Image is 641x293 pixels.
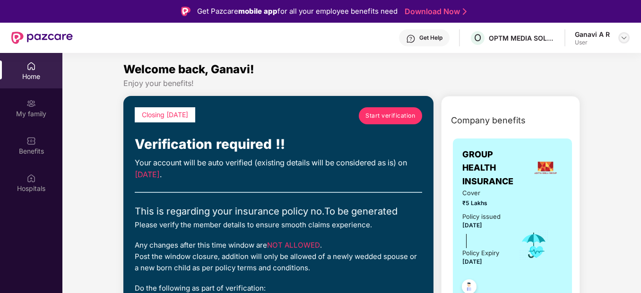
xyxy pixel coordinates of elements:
[11,32,73,44] img: New Pazcare Logo
[419,34,442,42] div: Get Help
[533,155,558,181] img: insurerLogo
[26,61,36,71] img: svg+xml;base64,PHN2ZyBpZD0iSG9tZSIgeG1sbnM9Imh0dHA6Ly93d3cudzMub3JnLzIwMDAvc3ZnIiB3aWR0aD0iMjAiIG...
[462,199,506,208] span: ₹5 Lakhs
[451,114,526,127] span: Company benefits
[462,148,529,188] span: GROUP HEALTH INSURANCE
[365,111,415,120] span: Start verification
[123,78,580,88] div: Enjoy your benefits!
[26,99,36,108] img: svg+xml;base64,PHN2ZyB3aWR0aD0iMjAiIGhlaWdodD0iMjAiIHZpZXdCb3g9IjAgMCAyMCAyMCIgZmlsbD0ibm9uZSIgeG...
[575,39,610,46] div: User
[135,157,422,181] div: Your account will be auto verified (existing details will be considered as is) on .
[359,107,422,124] a: Start verification
[135,204,422,219] div: This is regarding your insurance policy no. To be generated
[462,188,506,198] span: Cover
[462,258,482,265] span: [DATE]
[463,7,467,17] img: Stroke
[474,32,481,43] span: O
[620,34,628,42] img: svg+xml;base64,PHN2ZyBpZD0iRHJvcGRvd24tMzJ4MzIiIHhtbG5zPSJodHRwOi8vd3d3LnczLm9yZy8yMDAwL3N2ZyIgd2...
[406,34,416,43] img: svg+xml;base64,PHN2ZyBpZD0iSGVscC0zMngzMiIgeG1sbnM9Imh0dHA6Ly93d3cudzMub3JnLzIwMDAvc3ZnIiB3aWR0aD...
[135,134,422,155] div: Verification required !!
[135,240,422,273] div: Any changes after this time window are . Post the window closure, addition will only be allowed o...
[462,222,482,229] span: [DATE]
[123,62,254,76] span: Welcome back, Ganavi!
[575,30,610,39] div: Ganavi A R
[405,7,464,17] a: Download Now
[135,219,422,231] div: Please verify the member details to ensure smooth claims experience.
[462,248,499,258] div: Policy Expiry
[26,136,36,146] img: svg+xml;base64,PHN2ZyBpZD0iQmVuZWZpdHMiIHhtbG5zPSJodHRwOi8vd3d3LnczLm9yZy8yMDAwL3N2ZyIgd2lkdGg9Ij...
[181,7,191,16] img: Logo
[238,7,277,16] strong: mobile app
[462,212,501,222] div: Policy issued
[197,6,398,17] div: Get Pazcare for all your employee benefits need
[26,173,36,183] img: svg+xml;base64,PHN2ZyBpZD0iSG9zcGl0YWxzIiB4bWxucz0iaHR0cDovL3d3dy53My5vcmcvMjAwMC9zdmciIHdpZHRoPS...
[489,34,555,43] div: OPTM MEDIA SOLUTIONS PRIVATE LIMITED
[519,230,549,261] img: icon
[267,241,320,250] span: NOT ALLOWED
[135,170,160,179] span: [DATE]
[142,111,188,119] span: Closing [DATE]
